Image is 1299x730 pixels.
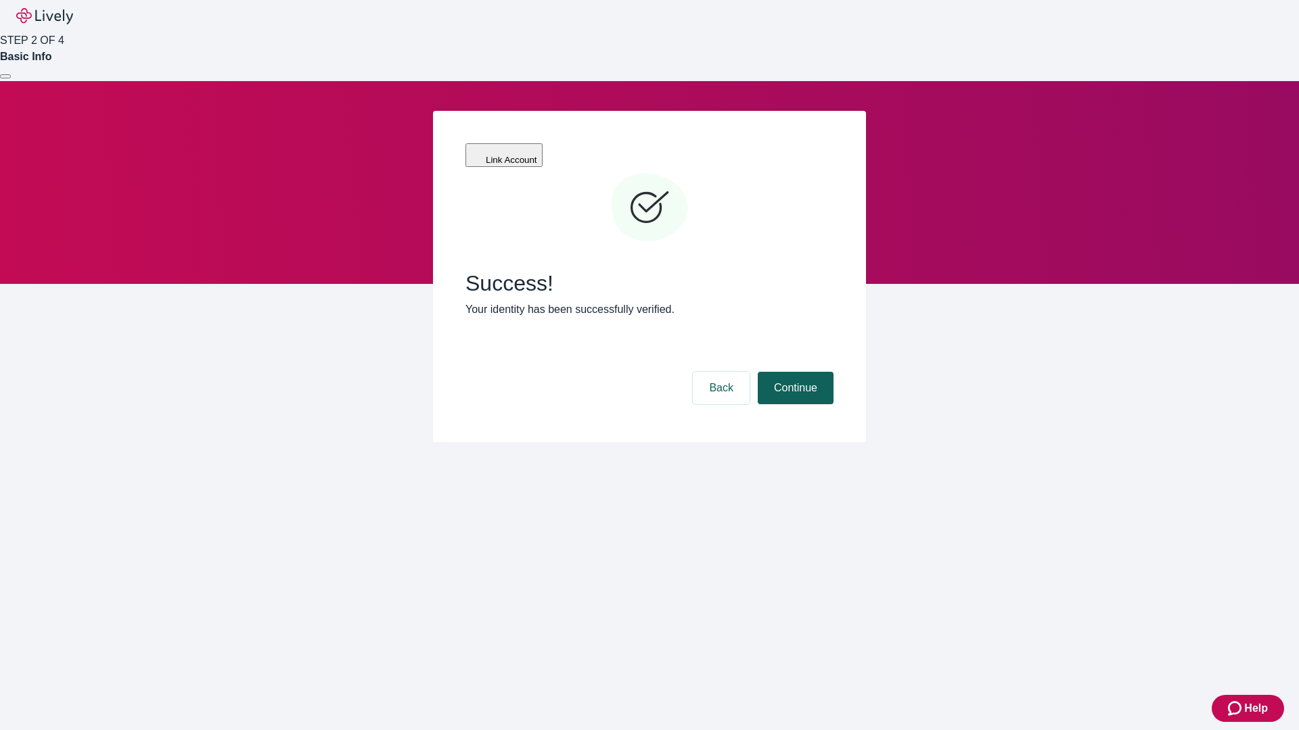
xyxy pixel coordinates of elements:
p: Your identity has been successfully verified. [465,301,834,318]
span: Help [1244,700,1268,716]
svg: Checkmark icon [609,168,690,249]
img: Lively [16,8,73,24]
button: Continue [758,372,834,404]
span: Success! [465,270,834,296]
button: Zendesk support iconHelp [1212,695,1284,722]
svg: Zendesk support icon [1228,700,1244,716]
button: Back [693,372,750,404]
button: Link Account [465,143,543,167]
